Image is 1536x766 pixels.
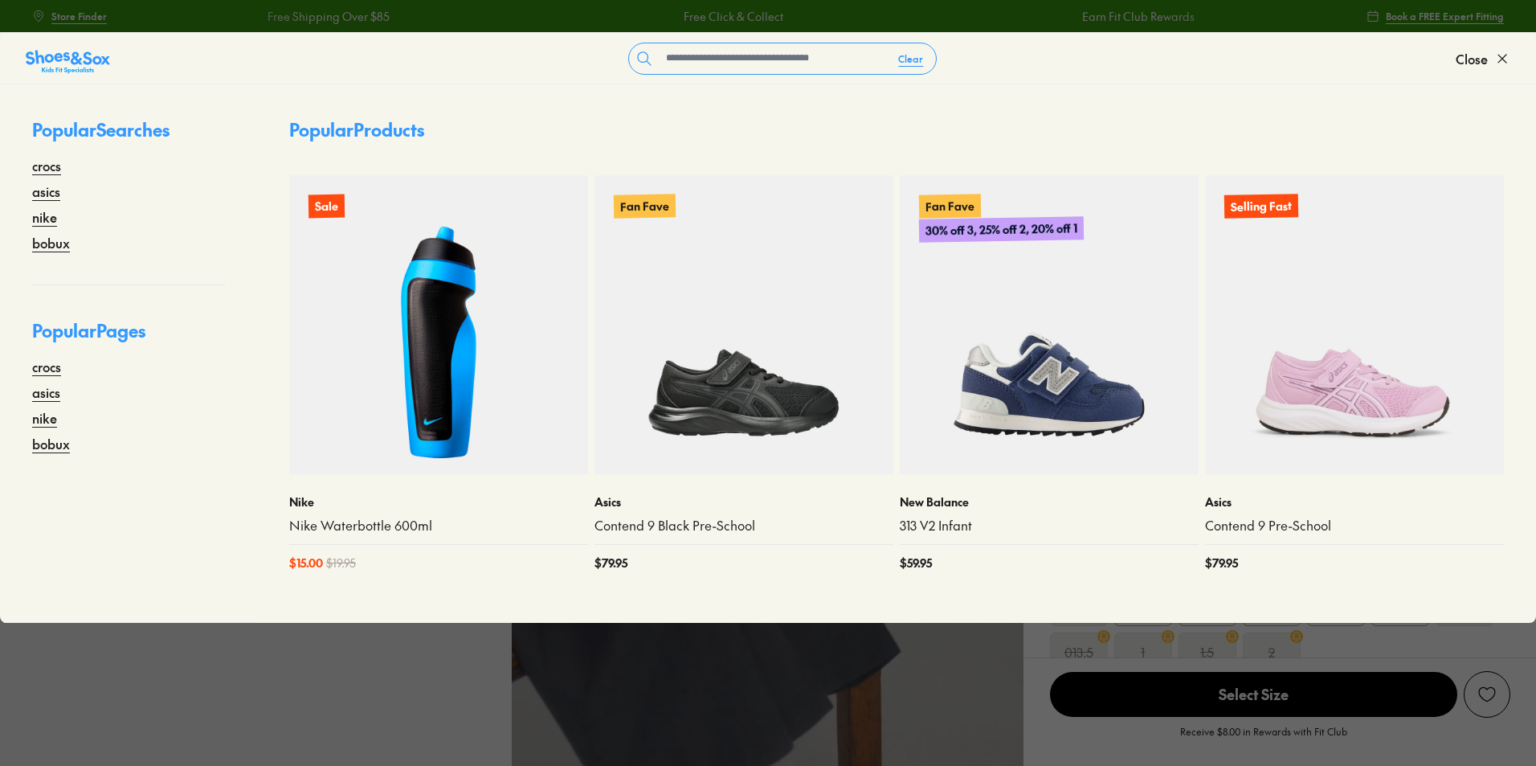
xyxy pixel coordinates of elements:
[1205,555,1238,571] span: $ 79.95
[900,494,1199,510] p: New Balance
[1064,642,1093,662] s: 013.5
[1180,724,1347,753] p: Receive $8.00 in Rewards with Fit Club
[919,194,981,218] p: Fan Fave
[1205,175,1504,474] a: Selling Fast
[289,555,323,571] span: $ 15.00
[16,658,80,718] iframe: Gorgias live chat messenger
[900,175,1199,474] a: Fan Fave30% off 3, 25% off 2, 20% off 1
[32,383,60,402] a: asics
[594,555,627,571] span: $ 79.95
[1050,671,1457,718] button: Select Size
[1456,41,1510,76] button: Close
[1456,49,1488,68] span: Close
[289,175,588,474] a: Sale
[26,46,110,72] a: Shoes &amp; Sox
[326,555,356,571] span: $ 19.95
[289,117,424,143] p: Popular Products
[32,233,70,252] a: bobux
[26,49,110,75] img: SNS_Logo_Responsive.svg
[614,194,676,218] p: Fan Fave
[594,494,893,510] p: Asics
[267,8,389,25] a: Free Shipping Over $85
[308,195,345,219] p: Sale
[32,207,57,227] a: nike
[32,317,225,357] p: Popular Pages
[1205,494,1504,510] p: Asics
[1268,642,1275,662] s: 2
[32,434,70,453] a: bobux
[1141,642,1145,662] s: 1
[900,517,1199,535] a: 313 V2 Infant
[32,182,60,201] a: asics
[32,117,225,156] p: Popular Searches
[1366,2,1504,31] a: Book a FREE Expert Fitting
[683,8,782,25] a: Free Click & Collect
[1081,8,1194,25] a: Earn Fit Club Rewards
[289,494,588,510] p: Nike
[32,156,61,175] a: crocs
[1224,194,1298,219] p: Selling Fast
[885,44,936,73] button: Clear
[1205,517,1504,535] a: Contend 9 Pre-School
[1200,642,1214,662] s: 1.5
[32,2,107,31] a: Store Finder
[51,9,107,23] span: Store Finder
[32,357,61,376] a: crocs
[594,175,893,474] a: Fan Fave
[1464,671,1510,718] button: Add to Wishlist
[919,216,1084,243] p: 30% off 3, 25% off 2, 20% off 1
[594,517,893,535] a: Contend 9 Black Pre-School
[289,517,588,535] a: Nike Waterbottle 600ml
[32,408,57,428] a: nike
[1050,672,1457,717] span: Select Size
[1386,9,1504,23] span: Book a FREE Expert Fitting
[900,555,932,571] span: $ 59.95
